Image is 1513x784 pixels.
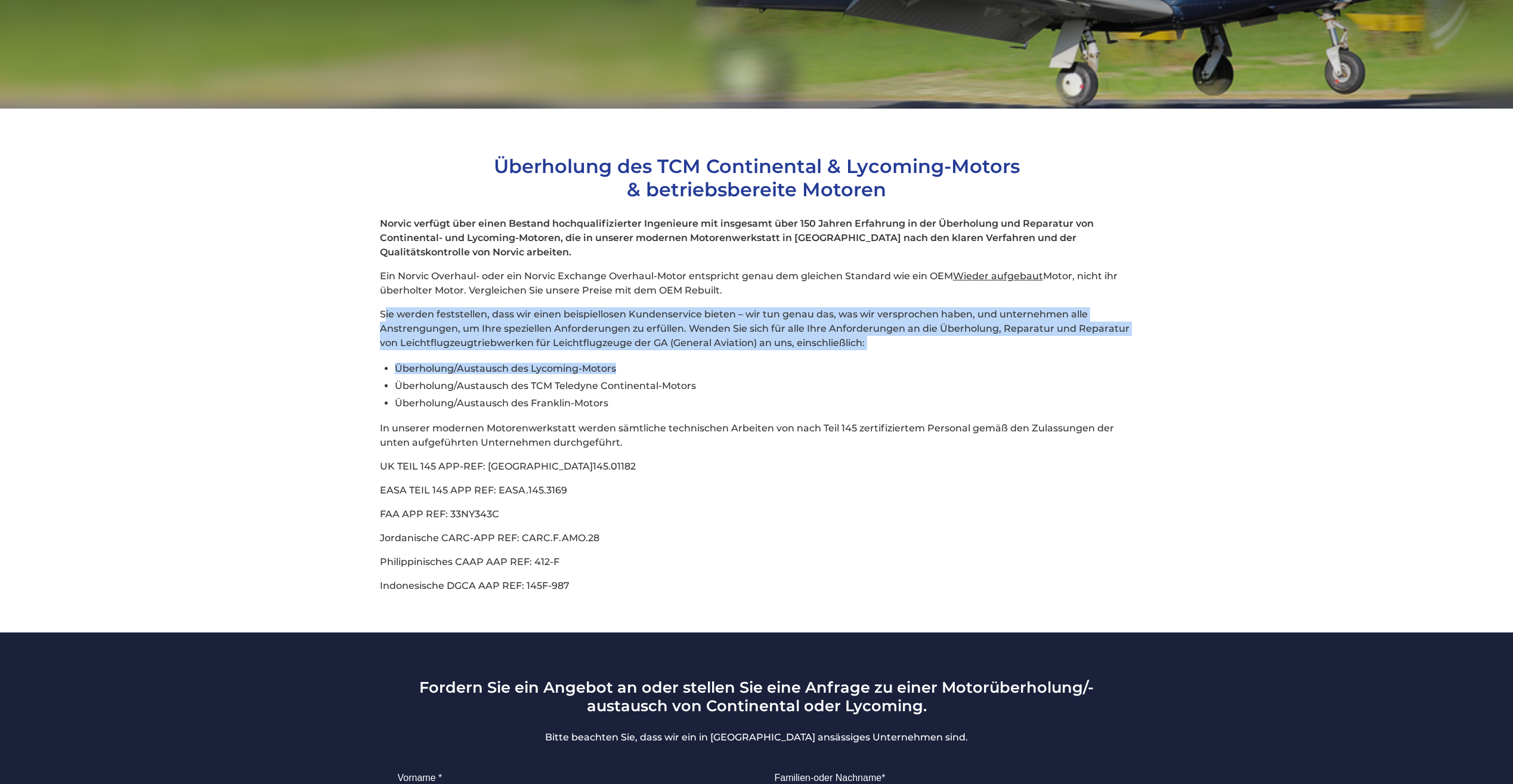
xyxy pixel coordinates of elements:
[380,730,1134,745] p: Bitte beachten Sie, dass wir ein in [GEOGRAPHIC_DATA] ansässiges Unternehmen sind.
[380,532,599,544] span: Jordanische CARC-APP REF: CARC.F.AMO.28
[494,155,1020,201] span: Überholung des TCM Continental & Lycoming-Motors & betriebsbereite Motoren
[380,461,636,472] span: UK TEIL 145 APP-REF: [GEOGRAPHIC_DATA]145.01182
[380,218,1094,258] strong: Norvic verfügt über einen Bestand hochqualifizierter Ingenieure mit insgesamt über 150 Jahren Erf...
[380,678,1134,715] h3: Fordern Sie ein Angebot an oder stellen Sie eine Anfrage zu einer Motorüberholung/-austausch von ...
[380,508,499,520] span: FAA APP REF: 33NY343C
[380,422,1114,448] span: In unserer modernen Motorenwerkstatt werden sämtliche technischen Arbeiten von nach Teil 145 zert...
[395,377,1134,394] li: Überholung/Austausch des TCM Teledyne Continental-Motors
[380,484,567,496] span: EASA TEIL 145 APP REF: EASA.145.3169
[380,307,1134,350] p: Sie werden feststellen, dass wir einen beispiellosen Kundenservice bieten – wir tun genau das, wa...
[395,360,1134,377] li: Überholung/Austausch des Lycoming-Motors
[395,394,1134,412] li: Überholung/Austausch des Franklin-Motors
[380,556,559,567] span: Philippinisches CAAP AAP REF: 412-F
[953,270,1043,282] span: Wieder aufgebaut
[380,580,570,591] span: Indonesische DGCA AAP REF: 145F-987
[380,269,1134,298] p: Ein Norvic Overhaul- oder ein Norvic Exchange Overhaul-Motor entspricht genau dem gleichen Standa...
